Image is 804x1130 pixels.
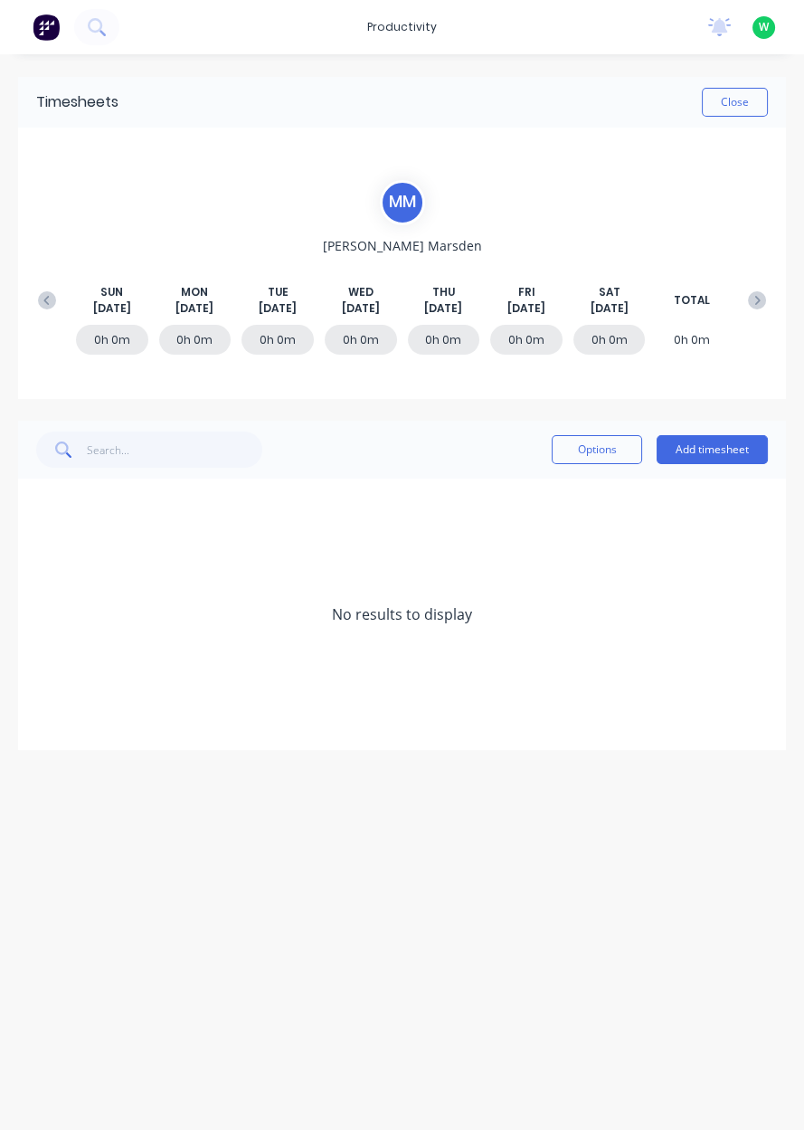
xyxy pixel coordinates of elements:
[599,284,620,300] span: SAT
[325,325,397,355] div: 0h 0m
[432,284,455,300] span: THU
[323,236,482,255] span: [PERSON_NAME] Marsden
[507,300,545,317] span: [DATE]
[348,284,374,300] span: WED
[159,325,232,355] div: 0h 0m
[702,88,768,117] button: Close
[100,284,123,300] span: SUN
[380,180,425,225] div: M M
[18,479,786,750] div: No results to display
[552,435,642,464] button: Options
[175,300,213,317] span: [DATE]
[408,325,480,355] div: 0h 0m
[259,300,297,317] span: [DATE]
[181,284,208,300] span: MON
[674,292,710,309] span: TOTAL
[358,14,446,41] div: productivity
[33,14,60,41] img: Factory
[241,325,314,355] div: 0h 0m
[76,325,148,355] div: 0h 0m
[87,432,263,468] input: Search...
[93,300,131,317] span: [DATE]
[591,300,629,317] span: [DATE]
[573,325,646,355] div: 0h 0m
[656,325,728,355] div: 0h 0m
[342,300,380,317] span: [DATE]
[657,435,768,464] button: Add timesheet
[517,284,534,300] span: FRI
[268,284,288,300] span: TUE
[490,325,563,355] div: 0h 0m
[759,19,769,35] span: W
[36,91,118,113] div: Timesheets
[424,300,462,317] span: [DATE]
